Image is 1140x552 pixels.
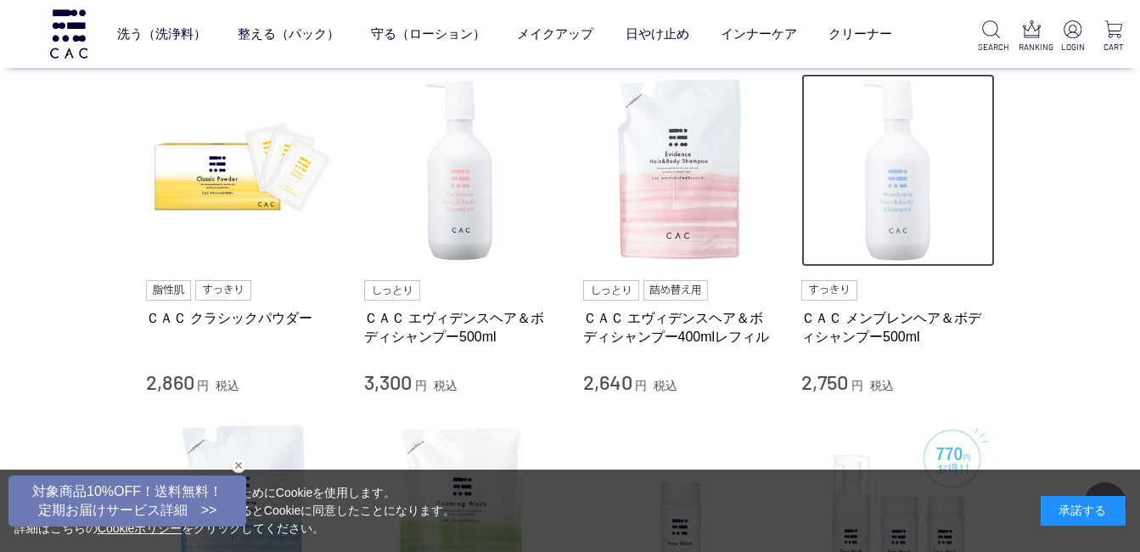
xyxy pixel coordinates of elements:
[371,11,486,56] a: 守る（ローション）
[197,379,209,392] span: 円
[364,309,558,346] a: ＣＡＣ エヴィデンスヘア＆ボディシャンプー500ml
[1019,41,1045,54] p: RANKING
[583,369,632,394] span: 2,640
[195,280,251,301] img: すっきり
[146,369,194,394] span: 2,860
[415,379,427,392] span: 円
[1100,41,1126,54] p: CART
[1019,20,1045,54] a: RANKING
[1041,496,1126,526] div: 承諾する
[146,309,340,327] a: ＣＡＣ クラシックパウダー
[828,11,892,56] a: クリーナー
[146,74,340,268] img: ＣＡＣ クラシックパウダー
[801,280,857,301] img: すっきり
[583,280,639,301] img: しっとり
[364,280,420,301] img: しっとり
[48,9,90,58] img: logo
[364,74,558,268] img: ＣＡＣ エヴィデンスヘア＆ボディシャンプー500ml
[434,379,458,392] span: 税込
[364,369,412,394] span: 3,300
[216,379,239,392] span: 税込
[801,309,995,346] a: ＣＡＣ メンブレンヘア＆ボディシャンプー500ml
[146,280,191,301] img: 脂性肌
[870,379,894,392] span: 税込
[238,11,340,56] a: 整える（パック）
[643,280,709,301] img: 詰め替え用
[635,379,647,392] span: 円
[117,11,206,56] a: 洗う（洗浄料）
[801,369,848,394] span: 2,750
[978,20,1004,54] a: SEARCH
[801,74,995,268] img: ＣＡＣ メンブレンヘア＆ボディシャンプー500ml
[583,309,777,346] a: ＣＡＣ エヴィデンスヘア＆ボディシャンプー400mlレフィル
[1100,20,1126,54] a: CART
[654,379,677,392] span: 税込
[851,379,863,392] span: 円
[583,74,777,268] img: ＣＡＣ エヴィデンスヘア＆ボディシャンプー400mlレフィル
[1059,20,1086,54] a: LOGIN
[1059,41,1086,54] p: LOGIN
[626,11,689,56] a: 日やけ止め
[517,11,593,56] a: メイクアップ
[978,41,1004,54] p: SEARCH
[721,11,797,56] a: インナーケア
